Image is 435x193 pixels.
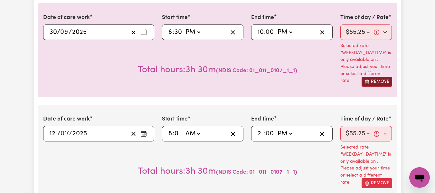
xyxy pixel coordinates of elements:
[69,29,72,36] span: /
[128,129,138,139] button: Clear date
[60,29,64,35] span: 0
[43,14,90,22] label: Date of care work
[173,29,174,36] span: :
[216,68,297,73] span: ( 01_011_0107_1_1 )
[218,169,248,175] strong: NDIS Code:
[49,129,57,139] input: --
[57,29,60,36] span: /
[340,144,392,186] p: Selected rate "WEEKDAY_DAYTIME" is only available on . Please adjust your time or select a differ...
[174,129,182,139] input: --
[264,29,266,36] span: :
[264,130,266,137] span: :
[362,77,392,87] button: Remove this shift
[340,43,392,84] p: Selected rate "WEEKDAY_DAYTIME" is only available on . Please adjust your time or select a differ...
[257,129,264,139] input: --
[340,115,389,123] label: Time of day / Rate
[266,29,270,35] span: 0
[69,130,72,137] span: /
[251,14,274,22] label: End time
[266,129,274,139] input: --
[57,130,61,137] span: /
[168,27,173,37] input: --
[138,129,149,139] button: Enter the date of care work
[61,129,69,139] input: --
[43,115,90,123] label: Date of care work
[251,115,274,123] label: End time
[362,178,392,188] button: Remove this shift
[340,14,389,22] label: Time of day / Rate
[138,27,149,37] button: Enter the date of care work
[216,169,297,175] span: ( 01_011_0107_1_1 )
[61,130,64,137] span: 0
[266,130,270,137] span: 0
[138,167,216,176] span: Total hours worked: 3 hours 30 minutes
[409,167,430,188] iframe: Button to launch messaging window, conversation in progress
[257,27,264,37] input: --
[162,115,188,123] label: Start time
[174,27,182,37] input: --
[61,27,69,37] input: --
[72,27,87,37] input: ----
[168,129,173,139] input: --
[128,27,138,37] button: Clear date
[266,27,274,37] input: --
[173,130,174,137] span: :
[162,14,188,22] label: Start time
[218,68,248,73] strong: NDIS Code:
[72,129,87,139] input: ----
[138,65,216,74] span: Total hours worked: 3 hours 30 minutes
[49,27,57,37] input: --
